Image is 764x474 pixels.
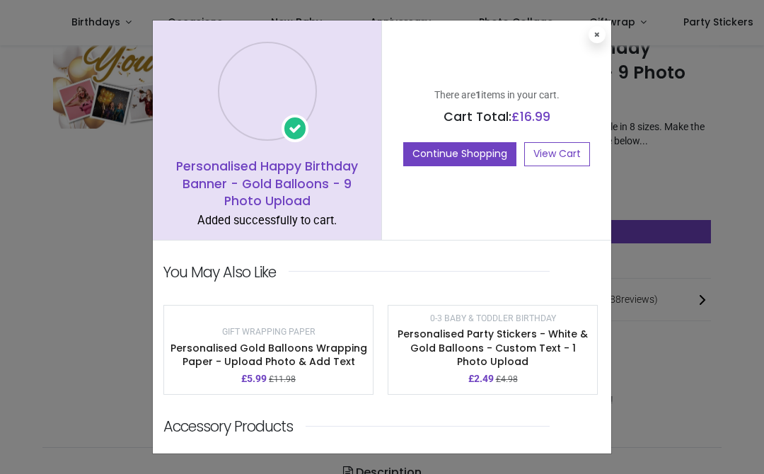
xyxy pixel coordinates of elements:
img: image_1024 [218,42,317,141]
img: image_512 [388,306,597,458]
div: Added successfully to cart. [163,213,371,229]
p: There are items in your cart. [393,88,601,103]
span: £ [511,108,550,125]
h5: Personalised Happy Birthday Banner - Gold Balloons - 9 Photo Upload [163,158,371,210]
p: You may also like [163,262,276,282]
a: View Cart [524,142,590,166]
b: 1 [475,89,481,100]
h5: Cart Total: [393,108,601,126]
img: image_512 [164,306,373,458]
button: Continue Shopping [403,142,516,166]
span: 16.99 [520,108,550,125]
